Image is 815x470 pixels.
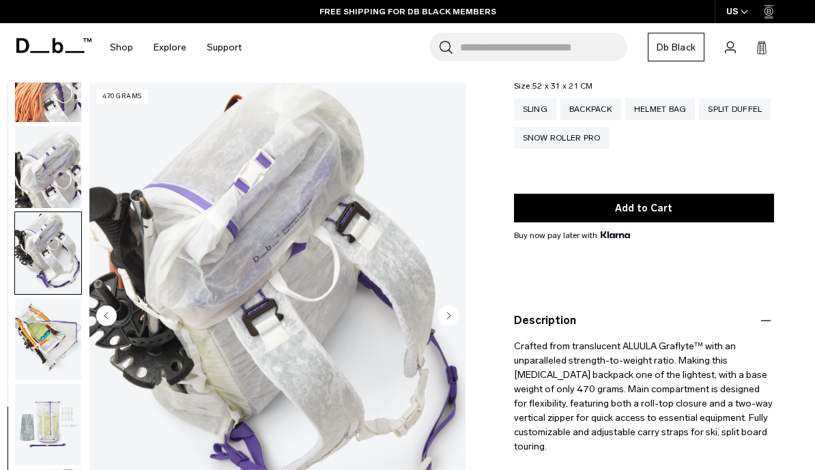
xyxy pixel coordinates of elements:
[14,126,82,209] button: Weigh_Lighter_Backpack_25L_12.png
[207,23,242,72] a: Support
[14,383,82,467] button: Weigh_Lighter_Backpack_25L_15.png
[96,89,148,104] p: 470 grams
[319,5,496,18] a: FREE SHIPPING FOR DB BLACK MEMBERS
[601,231,630,238] img: {"height" => 20, "alt" => "Klarna"}
[514,312,774,329] button: Description
[514,229,630,241] span: Buy now pay later with
[514,82,593,90] legend: Size:
[625,98,696,120] a: Helmet Bag
[96,306,117,329] button: Previous slide
[15,298,81,380] img: Weigh_Lighter_Backpack_25L_14.png
[15,126,81,208] img: Weigh_Lighter_Backpack_25L_12.png
[15,212,81,294] img: Weigh_Lighter_Backpack_25L_13.png
[514,98,556,120] a: Sling
[699,98,771,120] a: Split Duffel
[514,127,610,149] a: Snow Roller Pro
[560,98,621,120] a: Backpack
[110,23,133,72] a: Shop
[14,297,82,381] button: Weigh_Lighter_Backpack_25L_14.png
[15,384,81,466] img: Weigh_Lighter_Backpack_25L_15.png
[532,81,593,91] span: 52 x 31 x 21 CM
[14,211,82,295] button: Weigh_Lighter_Backpack_25L_13.png
[438,306,459,329] button: Next slide
[100,23,252,72] nav: Main Navigation
[154,23,186,72] a: Explore
[648,33,704,61] a: Db Black
[514,194,774,222] button: Add to Cart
